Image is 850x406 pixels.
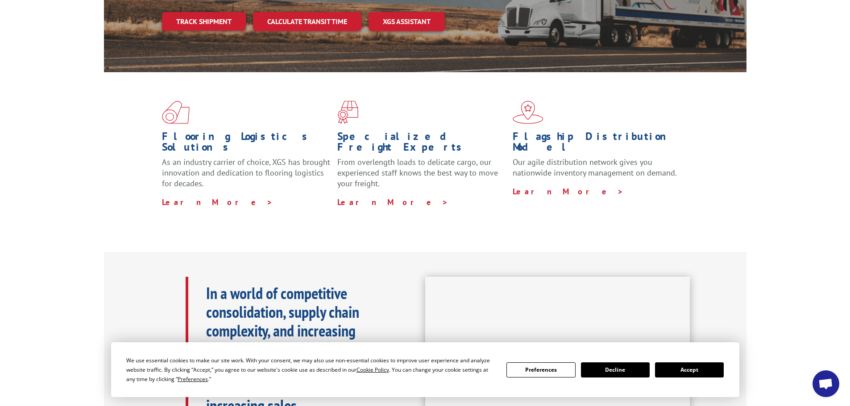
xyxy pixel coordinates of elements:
img: xgs-icon-flagship-distribution-model-red [513,101,543,124]
span: Our agile distribution network gives you nationwide inventory management on demand. [513,157,677,178]
span: Cookie Policy [357,366,389,373]
a: Learn More > [337,197,448,207]
span: As an industry carrier of choice, XGS has brought innovation and dedication to flooring logistics... [162,157,330,189]
a: Calculate transit time [253,12,361,31]
a: Learn More > [162,197,273,207]
button: Decline [581,362,650,377]
a: Track shipment [162,12,246,31]
a: Learn More > [513,186,624,197]
img: xgs-icon-total-supply-chain-intelligence-red [162,101,190,124]
h1: Flagship Distribution Model [513,131,681,157]
p: From overlength loads to delicate cargo, our experienced staff knows the best way to move your fr... [337,157,506,197]
h1: Flooring Logistics Solutions [162,131,331,157]
button: Accept [655,362,724,377]
img: xgs-icon-focused-on-flooring-red [337,101,358,124]
h1: Specialized Freight Experts [337,131,506,157]
div: Open chat [813,370,839,397]
button: Preferences [506,362,575,377]
span: Preferences [178,375,208,383]
a: XGS ASSISTANT [369,12,445,31]
div: Cookie Consent Prompt [111,342,739,397]
div: We use essential cookies to make our site work. With your consent, we may also use non-essential ... [126,356,496,384]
